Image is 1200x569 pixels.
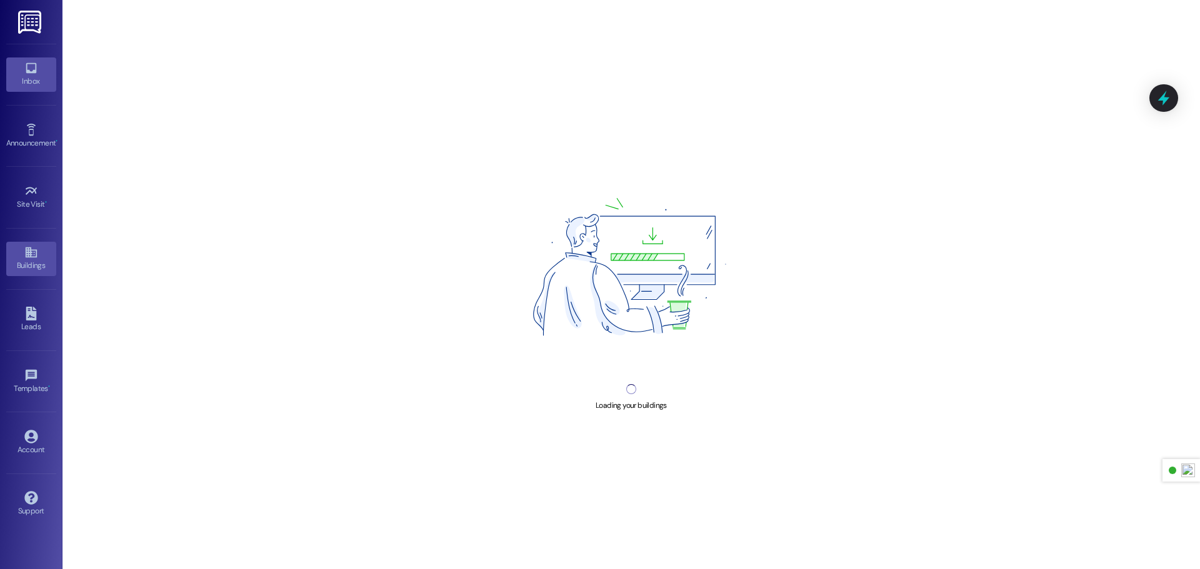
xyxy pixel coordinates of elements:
div: Loading your buildings [596,399,667,412]
a: Buildings [6,242,56,275]
a: Site Visit • [6,181,56,214]
a: Templates • [6,365,56,398]
span: • [45,198,47,207]
a: Support [6,487,56,521]
span: • [56,137,57,146]
a: Account [6,426,56,460]
span: • [48,382,50,391]
a: Inbox [6,57,56,91]
a: Leads [6,303,56,337]
img: ResiDesk Logo [18,11,44,34]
